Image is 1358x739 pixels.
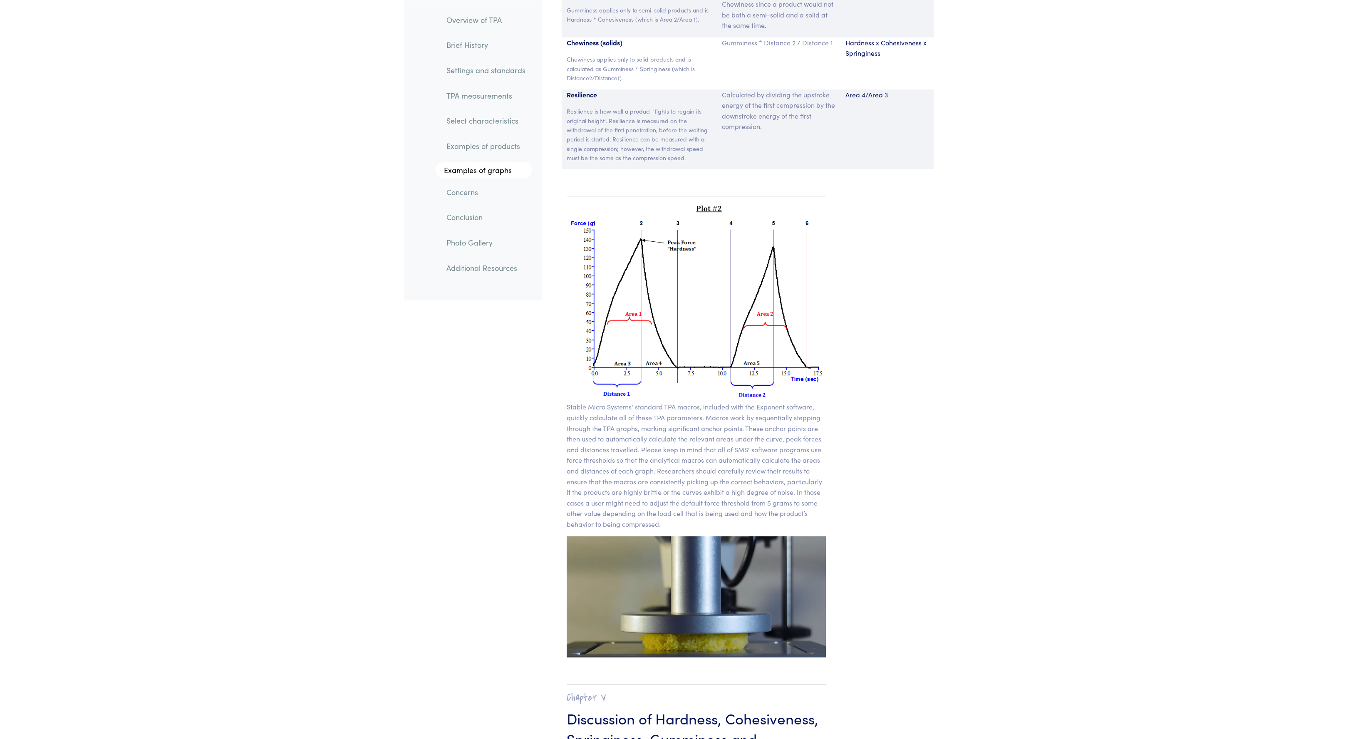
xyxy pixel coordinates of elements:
a: Settings and standards [440,60,532,79]
a: Select characteristics [440,111,532,130]
p: Hardness x Cohesiveness x Springiness [845,37,929,59]
h2: Chapter V [567,691,826,704]
p: Area 4/Area 3 [845,89,929,100]
p: Chewiness applies only to solid products and is calculated as Gumminess * Springiness (which is D... [567,55,712,82]
p: Stable Micro Systems' standard TPA macros, included with the Exponent software, quickly calculate... [567,402,826,529]
a: Brief History [440,35,532,55]
a: Conclusion [440,208,532,227]
a: Examples of graphs [436,161,532,178]
a: TPA measurements [440,86,532,105]
a: Concerns [440,182,532,201]
p: Calculated by dividing the upstroke energy of the first compression by the downstroke energy of t... [722,89,836,132]
p: Gumminess * Distance 2 / Distance 1 [722,37,836,48]
a: Photo Gallery [440,233,532,252]
a: Examples of products [440,136,532,156]
p: Resilience [567,89,712,100]
p: Chewiness (solids) [567,37,712,48]
a: Overview of TPA [440,10,532,29]
img: pound cake, compressed to 75% [567,536,826,658]
a: Additional Resources [440,258,532,277]
img: graph of force and distance [567,203,826,402]
p: Gumminess applies only to semi-solid products and is Hardness * Cohesiveness (which is Area 2/Are... [567,5,712,24]
p: Resilience is how well a product "fights to regain its original height". Resilience is measured o... [567,107,712,162]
